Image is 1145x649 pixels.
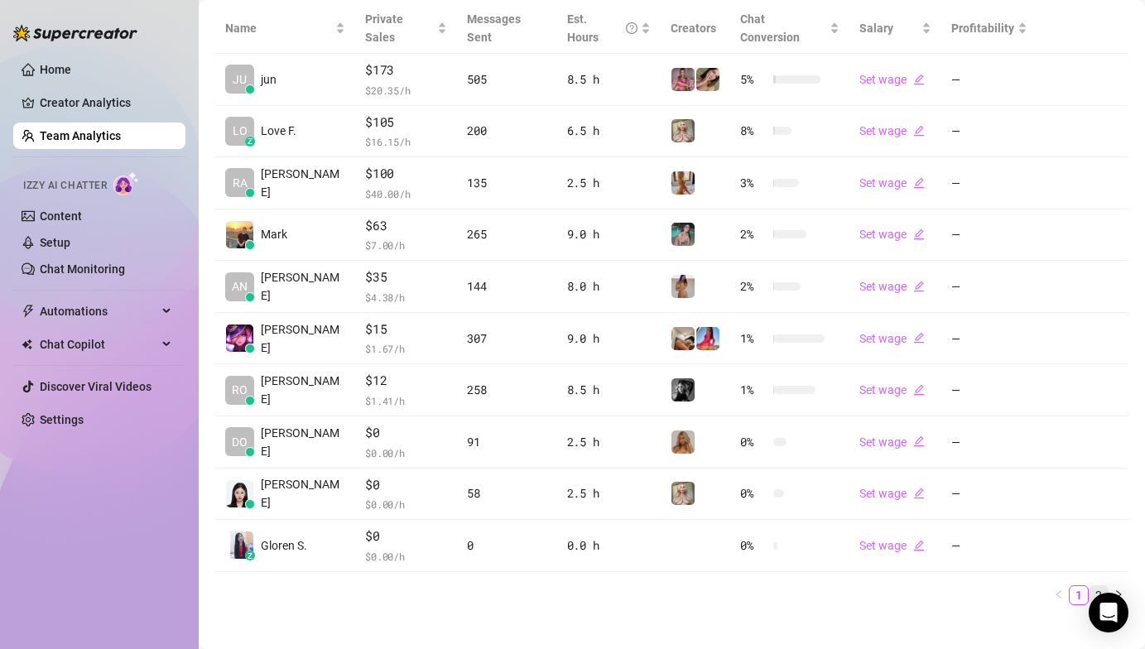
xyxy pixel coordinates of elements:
div: 2.5 h [567,484,652,502]
a: Set wageedit [859,280,925,293]
td: — [941,209,1037,262]
div: 505 [467,70,546,89]
a: Set wageedit [859,332,925,345]
span: $35 [365,267,447,287]
img: MJaee (VIP) [671,223,695,246]
span: Chat Copilot [40,331,157,358]
li: 1 [1069,585,1089,605]
td: — [941,416,1037,469]
span: LO [233,122,248,140]
span: 0 % [740,536,767,555]
span: 2 % [740,225,767,243]
img: Eva Tangian [226,480,253,507]
a: Creator Analytics [40,89,172,116]
td: — [941,313,1037,365]
img: Gloren Senin [226,531,253,559]
span: [PERSON_NAME] [261,320,345,357]
span: $ 1.41 /h [365,392,447,409]
span: $ 16.15 /h [365,133,447,150]
span: edit [913,488,925,499]
div: 265 [467,225,546,243]
span: $0 [365,423,447,443]
img: Maddie (VIP) [696,327,719,350]
a: 1 [1070,586,1088,604]
a: Discover Viral Videos [40,380,152,393]
td: — [941,469,1037,521]
div: 8.0 h [567,277,652,296]
span: 3 % [740,174,767,192]
img: Mark [226,221,253,248]
span: [PERSON_NAME] [261,372,345,408]
span: question-circle [626,10,637,46]
span: $ 4.38 /h [365,289,447,305]
a: 2 [1090,586,1108,604]
a: Chat Monitoring [40,262,125,276]
a: Set wageedit [859,539,925,552]
span: $ 0.00 /h [365,548,447,565]
span: 2 % [740,277,767,296]
div: 6.5 h [567,122,652,140]
span: [PERSON_NAME] [261,268,345,305]
span: Chat Conversion [740,12,800,44]
span: JU [233,70,247,89]
span: 0 % [740,484,767,502]
a: Settings [40,413,84,426]
div: 2.5 h [567,433,652,451]
a: Set wageedit [859,228,925,241]
td: — [941,106,1037,158]
span: 1 % [740,329,767,348]
div: z [245,550,255,560]
span: Profitability [951,22,1014,35]
div: 8.5 h [567,381,652,399]
button: right [1109,585,1128,605]
span: $15 [365,320,447,339]
div: Open Intercom Messenger [1089,593,1128,632]
span: $ 0.00 /h [365,445,447,461]
span: 5 % [740,70,767,89]
a: Setup [40,236,70,249]
div: 9.0 h [567,225,652,243]
img: Jaz (VIP) [671,430,695,454]
span: edit [913,74,925,85]
span: right [1114,589,1123,599]
span: $0 [365,526,447,546]
span: Love F. [261,122,296,140]
span: RA [233,174,248,192]
span: edit [913,177,925,189]
span: AN [232,277,248,296]
td: — [941,157,1037,209]
span: left [1054,589,1064,599]
a: Content [40,209,82,223]
span: Gloren S. [261,536,307,555]
div: 9.0 h [567,329,652,348]
span: $173 [365,60,447,80]
span: 8 % [740,122,767,140]
li: 2 [1089,585,1109,605]
span: RO [232,381,248,399]
div: 307 [467,329,546,348]
span: 1 % [740,381,767,399]
span: thunderbolt [22,305,35,318]
img: Billie [226,324,253,352]
td: — [941,520,1037,572]
a: Home [40,63,71,76]
span: Salary [859,22,893,35]
div: 200 [467,122,546,140]
img: Mocha (VIP) [696,68,719,91]
td: — [941,364,1037,416]
span: Mark [261,225,287,243]
img: Ellie (VIP) [671,119,695,142]
div: 0.0 h [567,536,652,555]
a: Set wageedit [859,435,925,449]
li: Previous Page [1049,585,1069,605]
span: Messages Sent [467,12,521,44]
span: [PERSON_NAME] [261,424,345,460]
div: 8.5 h [567,70,652,89]
span: Automations [40,298,157,324]
div: 58 [467,484,546,502]
span: $ 40.00 /h [365,185,447,202]
span: $0 [365,475,447,495]
span: Izzy AI Chatter [23,178,107,194]
span: $ 1.67 /h [365,340,447,357]
span: edit [913,540,925,551]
